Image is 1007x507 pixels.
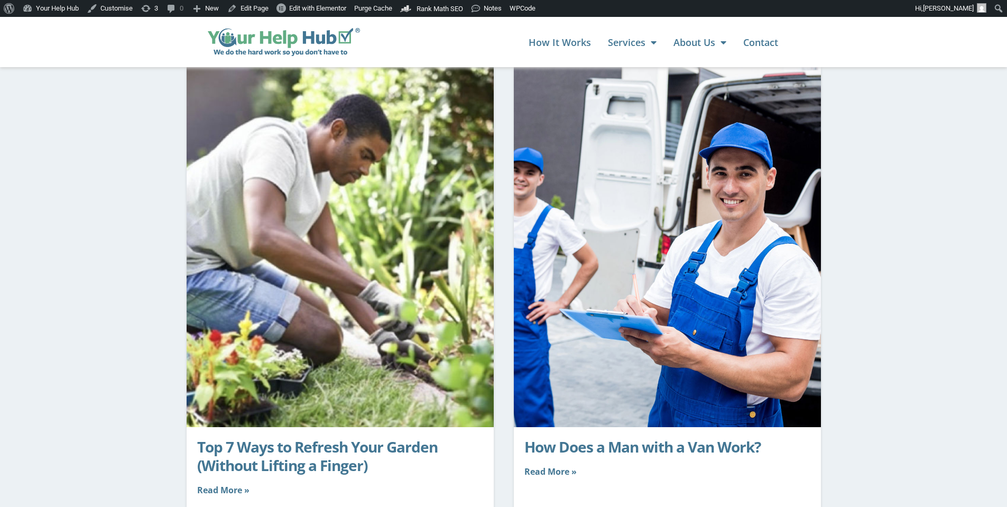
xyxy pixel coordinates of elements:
a: How Does a Man with a Van Work? [524,437,761,457]
span: Rank Math SEO [417,5,463,13]
a: Read more about How Does a Man with a Van Work? [524,466,577,477]
img: Blog - gardening services [72,49,604,428]
img: Your Help Hub Wide Logo [208,28,361,57]
a: Services [608,32,657,53]
span: Edit with Elementor [289,4,346,12]
nav: Menu [371,32,778,53]
a: Gardening Services [187,52,494,427]
span: [PERSON_NAME] [923,4,974,12]
a: Contact [743,32,778,53]
img: Blog - white van man hire hd [338,49,991,428]
a: Top 7 Ways to Refresh Your Garden (Without Lifting a Finger) [197,437,438,475]
a: man with a van services [514,52,821,427]
a: How It Works [529,32,591,53]
a: About Us [673,32,726,53]
a: Read more about Top 7 Ways to Refresh Your Garden (Without Lifting a Finger) [197,484,250,496]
